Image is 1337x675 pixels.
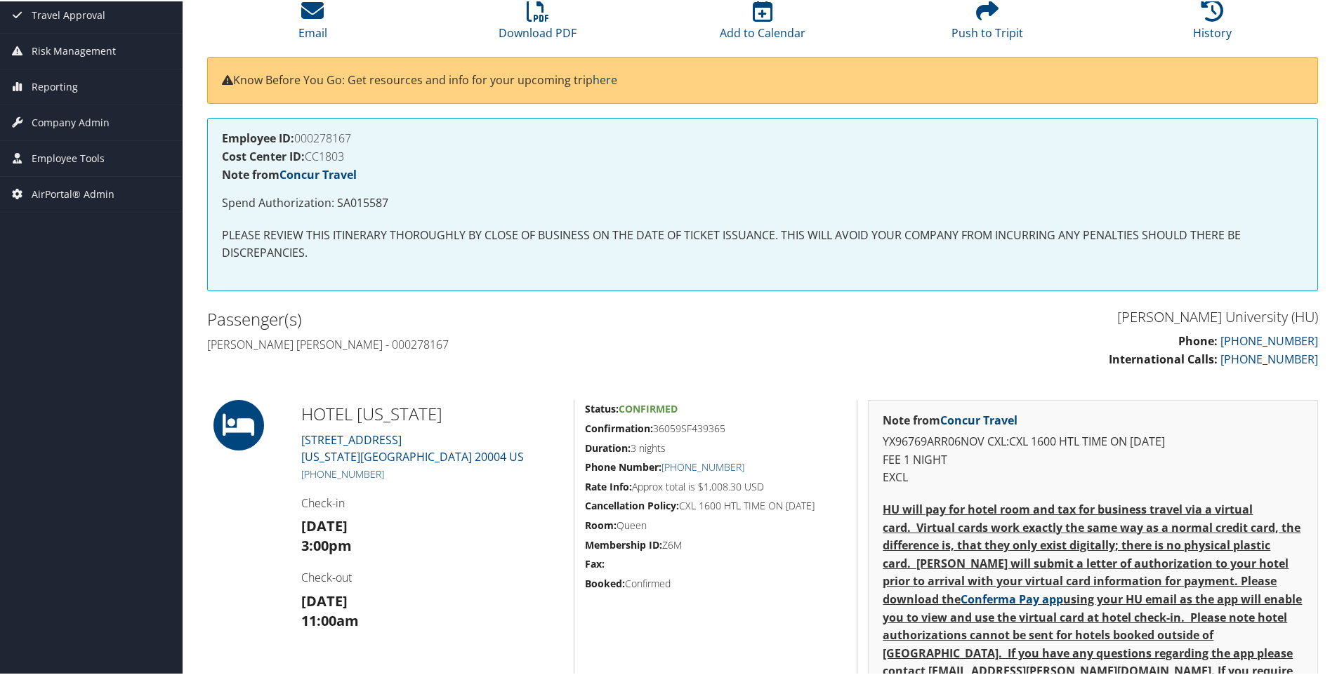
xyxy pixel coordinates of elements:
[585,517,617,530] strong: Room:
[301,431,524,463] a: [STREET_ADDRESS][US_STATE][GEOGRAPHIC_DATA] 20004 US
[585,479,846,493] h5: Approx total is $1,008.30 USD
[32,175,114,210] span: AirPortal® Admin
[301,466,384,479] a: [PHONE_NUMBER]
[222,147,305,163] strong: Cost Center ID:
[32,32,116,67] span: Risk Management
[301,568,563,584] h4: Check-out
[585,537,846,551] h5: Z6M
[585,497,846,512] h5: CXL 1600 HTL TIME ON [DATE]
[207,306,752,330] h2: Passenger(s)
[585,556,605,569] strong: Fax:
[593,71,617,86] a: here
[661,459,744,472] a: [PHONE_NUMBER]
[585,517,846,531] h5: Queen
[585,420,653,434] strong: Confirmation:
[961,590,1063,606] a: Conferma Pay app
[585,440,846,454] h5: 3 nights
[301,535,352,554] strong: 3:00pm
[1220,332,1318,347] a: [PHONE_NUMBER]
[222,193,1303,211] p: Spend Authorization: SA015587
[222,225,1303,261] p: PLEASE REVIEW THIS ITINERARY THOROUGHLY BY CLOSE OF BUSINESS ON THE DATE OF TICKET ISSUANCE. THIS...
[585,401,619,414] strong: Status:
[1178,332,1218,347] strong: Phone:
[720,6,805,39] a: Add to Calendar
[279,166,357,181] a: Concur Travel
[499,6,577,39] a: Download PDF
[883,432,1303,486] p: YX96769ARR06NOV CXL:CXL 1600 HTL TIME ON [DATE] FEE 1 NIGHT EXCL
[585,575,846,589] h5: Confirmed
[222,149,1303,161] h4: CC1803
[585,420,846,434] h5: 36059SF439365
[301,590,348,609] strong: [DATE]
[32,68,78,103] span: Reporting
[222,166,357,181] strong: Note from
[222,70,1303,88] p: Know Before You Go: Get resources and info for your upcoming trip
[883,411,1017,427] strong: Note from
[773,306,1318,326] h3: [PERSON_NAME] University (HU)
[585,537,662,550] strong: Membership ID:
[951,6,1023,39] a: Push to Tripit
[298,6,327,39] a: Email
[32,104,110,139] span: Company Admin
[301,610,359,629] strong: 11:00am
[1109,350,1218,366] strong: International Calls:
[585,575,625,589] strong: Booked:
[222,131,1303,142] h4: 000278167
[585,497,679,511] strong: Cancellation Policy:
[301,494,563,509] h4: Check-in
[301,401,563,425] h2: HOTEL [US_STATE]
[301,515,348,534] strong: [DATE]
[940,411,1017,427] a: Concur Travel
[1193,6,1232,39] a: History
[32,140,105,175] span: Employee Tools
[585,479,632,492] strong: Rate Info:
[585,459,661,472] strong: Phone Number:
[619,401,678,414] span: Confirmed
[222,129,294,145] strong: Employee ID:
[207,335,752,351] h4: [PERSON_NAME] [PERSON_NAME] - 000278167
[585,440,631,453] strong: Duration:
[1220,350,1318,366] a: [PHONE_NUMBER]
